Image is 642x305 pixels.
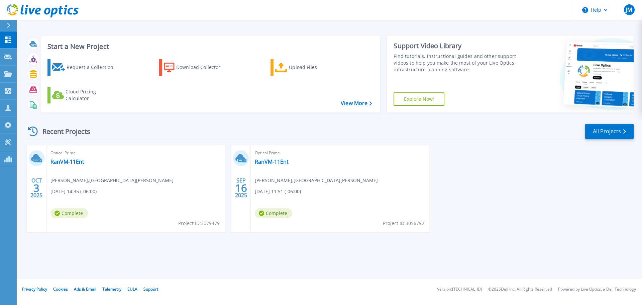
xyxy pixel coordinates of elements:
span: JM [626,7,632,12]
h3: Start a New Project [47,43,372,50]
div: OCT 2025 [30,176,43,200]
a: Download Collector [159,59,234,76]
a: All Projects [585,124,634,139]
li: © 2025 Dell Inc. All Rights Reserved [488,287,552,292]
span: [DATE] 11:51 (-06:00) [255,188,301,195]
span: Complete [50,208,88,218]
div: Upload Files [289,61,342,74]
li: Powered by Live Optics, a Dell Technology [558,287,636,292]
span: [DATE] 14:35 (-06:00) [50,188,97,195]
a: Telemetry [102,286,121,292]
span: [PERSON_NAME] , [GEOGRAPHIC_DATA][PERSON_NAME] [50,177,174,184]
div: Download Collector [176,61,230,74]
div: SEP 2025 [235,176,247,200]
a: RanVM-11Ent [255,158,289,165]
span: 3 [33,185,39,191]
span: Optical Prime [50,149,221,157]
a: Request a Collection [47,59,122,76]
span: Complete [255,208,292,218]
a: Cookies [53,286,68,292]
div: Cloud Pricing Calculator [66,88,119,102]
a: RanVM-11Ent [50,158,84,165]
div: Support Video Library [394,42,519,50]
span: 16 [235,185,247,191]
a: Explore Now! [394,92,444,106]
div: Recent Projects [26,123,99,140]
div: Find tutorials, instructional guides and other support videos to help you make the most of your L... [394,53,519,73]
li: Version: [TECHNICAL_ID] [437,287,482,292]
a: View More [341,100,372,106]
span: Optical Prime [255,149,425,157]
a: Ads & Email [74,286,96,292]
a: Privacy Policy [22,286,47,292]
a: Cloud Pricing Calculator [47,87,122,103]
a: Support [143,286,158,292]
span: [PERSON_NAME] , [GEOGRAPHIC_DATA][PERSON_NAME] [255,177,378,184]
span: Project ID: 3056792 [383,220,424,227]
a: Upload Files [271,59,345,76]
div: Request a Collection [67,61,120,74]
a: EULA [127,286,137,292]
span: Project ID: 3079479 [178,220,220,227]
